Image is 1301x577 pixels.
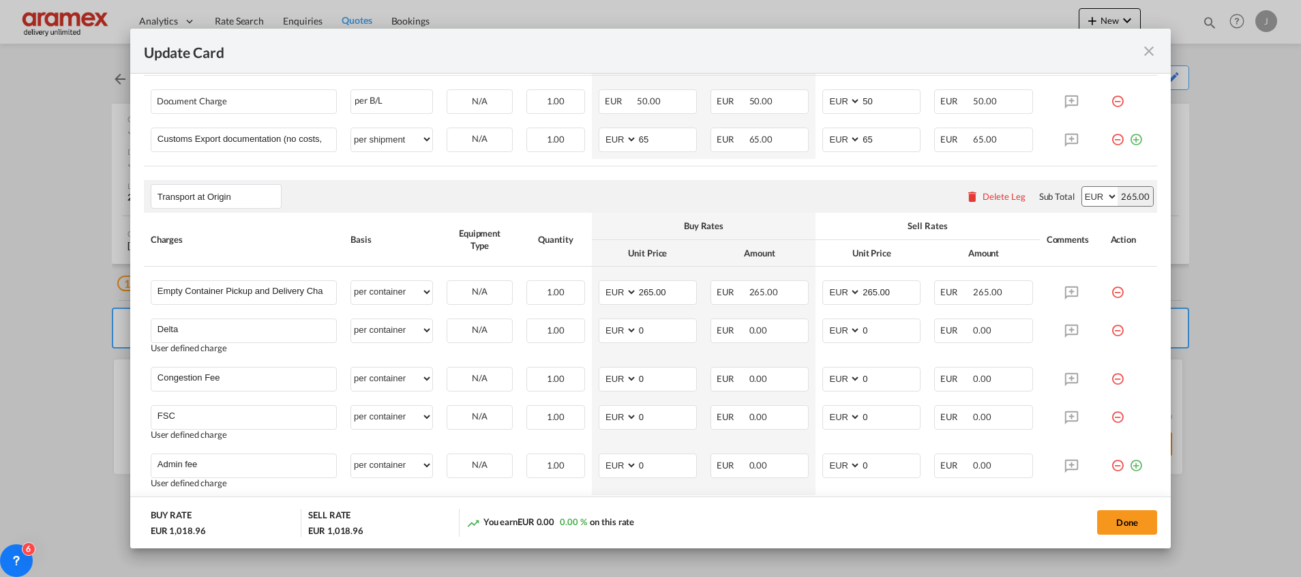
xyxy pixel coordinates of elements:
[861,319,920,340] input: 0
[1111,319,1124,332] md-icon: icon-minus-circle-outline red-400-fg
[717,373,747,384] span: EUR
[447,368,512,389] div: N/A
[447,281,512,302] div: N/A
[157,90,287,106] div: Document Charge
[1040,213,1104,266] th: Comments
[940,134,971,145] span: EUR
[158,454,336,475] input: Charge Name
[151,478,337,488] div: User defined charge
[940,460,971,471] span: EUR
[861,281,920,301] input: 265.00
[940,286,971,297] span: EUR
[547,286,565,297] span: 1.00
[518,516,554,527] span: EUR 0.00
[749,134,773,145] span: 65.00
[973,373,991,384] span: 0.00
[638,128,696,149] input: 65
[151,128,336,149] md-input-container: Customs Export documentation (no costs, suggested sell)
[717,286,747,297] span: EUR
[351,128,432,150] select: per shipment
[1039,190,1075,203] div: Sub Total
[940,373,971,384] span: EUR
[704,240,816,267] th: Amount
[638,454,696,475] input: 0
[351,368,432,389] select: per container
[466,516,480,530] md-icon: icon-trending-up
[151,319,336,340] md-input-container: Delta
[1129,454,1143,467] md-icon: icon-plus-circle-outline green-400-fg
[151,454,336,475] md-input-container: Admin fee
[151,509,192,524] div: BUY RATE
[861,368,920,388] input: 0
[158,368,336,388] input: Charge Name
[1104,213,1158,266] th: Action
[158,186,281,207] input: Leg Name
[560,516,586,527] span: 0.00 %
[151,233,337,246] div: Charges
[547,373,565,384] span: 1.00
[637,95,661,106] span: 50.00
[717,325,747,336] span: EUR
[1111,367,1124,381] md-icon: icon-minus-circle-outline red-400-fg
[472,95,488,106] span: N/A
[144,42,1141,59] div: Update Card
[816,240,927,267] th: Unit Price
[447,128,512,149] div: N/A
[158,128,336,149] input: Charge Name
[547,95,565,106] span: 1.00
[966,190,979,203] md-icon: icon-delete
[861,406,920,426] input: 0
[308,509,350,524] div: SELL RATE
[592,240,704,267] th: Unit Price
[1118,187,1153,206] div: 265.00
[605,95,635,106] span: EUR
[1111,454,1124,467] md-icon: icon-minus-circle-outline red-400-fg
[351,281,432,303] select: per container
[973,286,1002,297] span: 265.00
[1111,128,1124,141] md-icon: icon-minus-circle-outline red-400-fg
[547,325,565,336] span: 1.00
[638,368,696,388] input: 0
[1111,280,1124,294] md-icon: icon-minus-circle-outline red-400-fg
[151,406,336,426] md-input-container: FSC
[351,319,432,341] select: per container
[158,319,336,340] input: Charge Name
[717,411,747,422] span: EUR
[547,411,565,422] span: 1.00
[351,406,432,428] select: per container
[973,325,991,336] span: 0.00
[158,406,336,426] input: Charge Name
[749,460,768,471] span: 0.00
[749,286,778,297] span: 265.00
[966,191,1026,202] button: Delete Leg
[151,281,336,301] md-input-container: Empty Container Pickup and Delivery Charge
[983,191,1026,202] div: Delete Leg
[151,368,336,388] md-input-container: Congestion Fee
[526,233,585,246] div: Quantity
[940,411,971,422] span: EUR
[638,406,696,426] input: 0
[466,516,635,530] div: You earn on this rate
[350,233,433,246] div: Basis
[151,524,209,537] div: EUR 1,018.96
[547,460,565,471] span: 1.00
[158,281,336,301] input: Charge Name
[927,240,1039,267] th: Amount
[749,411,768,422] span: 0.00
[973,134,997,145] span: 65.00
[1141,43,1157,59] md-icon: icon-close fg-AAA8AD m-0 pointer
[861,128,920,149] input: 65
[351,454,432,476] select: per container
[547,134,565,145] span: 1.00
[973,411,991,422] span: 0.00
[151,343,337,353] div: User defined charge
[638,281,696,301] input: 265.00
[638,319,696,340] input: 0
[822,220,1032,232] div: Sell Rates
[1129,128,1143,141] md-icon: icon-plus-circle-outline green-400-fg
[940,325,971,336] span: EUR
[717,95,747,106] span: EUR
[749,325,768,336] span: 0.00
[717,460,747,471] span: EUR
[599,220,809,232] div: Buy Rates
